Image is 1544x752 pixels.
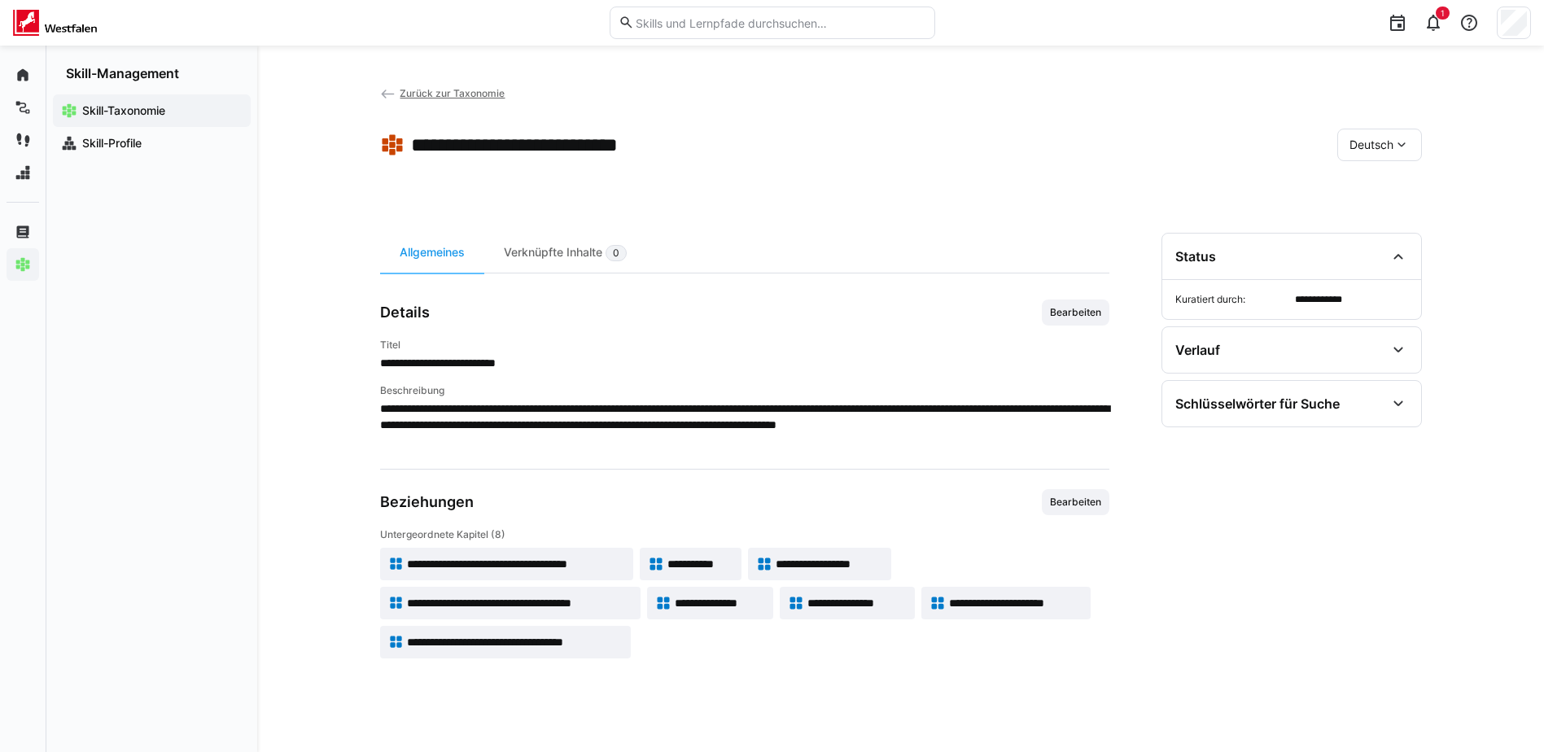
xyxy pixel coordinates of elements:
[380,528,1109,541] h4: Untergeordnete Kapitel (8)
[380,493,474,511] h3: Beziehungen
[1175,248,1216,265] div: Status
[613,247,619,260] span: 0
[380,233,484,273] div: Allgemeines
[1042,299,1109,326] button: Bearbeiten
[1048,306,1103,319] span: Bearbeiten
[1042,489,1109,515] button: Bearbeiten
[380,87,505,99] a: Zurück zur Taxonomie
[1349,137,1393,153] span: Deutsch
[380,384,1109,397] h4: Beschreibung
[484,233,646,273] div: Verknüpfte Inhalte
[1175,396,1340,412] div: Schlüsselwörter für Suche
[400,87,505,99] span: Zurück zur Taxonomie
[380,304,430,321] h3: Details
[634,15,925,30] input: Skills und Lernpfade durchsuchen…
[1175,342,1220,358] div: Verlauf
[380,339,1109,352] h4: Titel
[1175,293,1288,306] span: Kuratiert durch:
[1441,8,1445,18] span: 1
[1048,496,1103,509] span: Bearbeiten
